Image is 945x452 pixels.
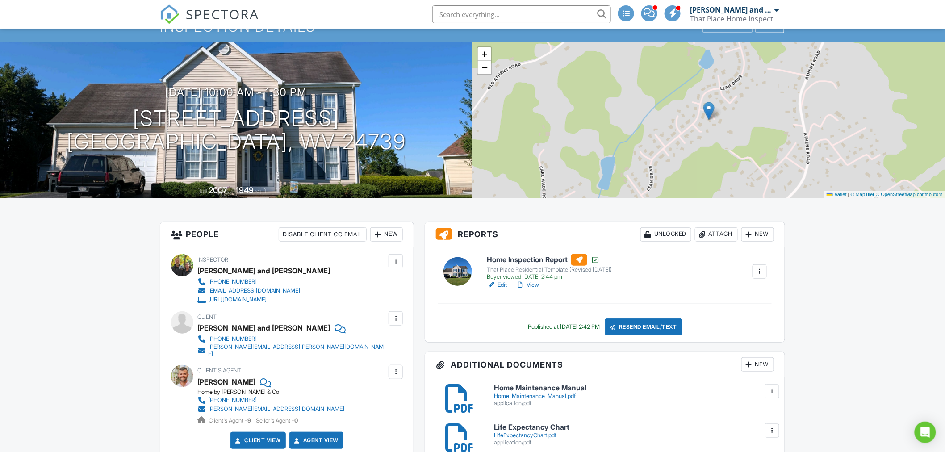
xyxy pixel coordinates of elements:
[528,323,600,331] div: Published at [DATE] 2:42 PM
[197,256,228,263] span: Inspector
[494,423,774,431] h6: Life Expectancy Chart
[234,436,281,445] a: Client View
[197,405,344,414] a: [PERSON_NAME][EMAIL_ADDRESS][DOMAIN_NAME]
[494,384,774,407] a: Home Maintenance Manual Home_Maintenance_Manual.pdf application/pdf
[208,287,300,294] div: [EMAIL_ADDRESS][DOMAIN_NAME]
[67,107,406,154] h1: [STREET_ADDRESS] [GEOGRAPHIC_DATA], WV 24739
[848,192,849,197] span: |
[208,397,257,404] div: [PHONE_NUMBER]
[208,296,267,303] div: [URL][DOMAIN_NAME]
[208,343,386,358] div: [PERSON_NAME][EMAIL_ADDRESS][PERSON_NAME][DOMAIN_NAME]
[186,4,259,23] span: SPECTORA
[197,335,386,343] a: [PHONE_NUMBER]
[425,352,785,377] h3: Additional Documents
[197,375,255,389] a: [PERSON_NAME]
[741,357,774,372] div: New
[516,280,539,289] a: View
[702,23,755,29] a: Client View
[605,318,682,335] div: Resend Email/Text
[294,417,298,424] strong: 0
[370,227,403,242] div: New
[197,321,330,335] div: [PERSON_NAME] and [PERSON_NAME]
[197,367,241,374] span: Client's Agent
[208,406,344,413] div: [PERSON_NAME][EMAIL_ADDRESS][DOMAIN_NAME]
[160,12,259,31] a: SPECTORA
[756,21,785,33] div: More
[432,5,611,23] input: Search everything...
[690,14,779,23] div: That Place Home Inspections, LLC
[478,61,491,74] a: Zoom out
[487,266,612,273] div: That Place Residential Template (Revised [DATE])
[166,86,307,98] h3: [DATE] 10:00 am - 1:30 pm
[703,21,753,33] div: Client View
[160,4,180,24] img: The Best Home Inspection Software - Spectora
[487,273,612,280] div: Buyer viewed [DATE] 2:44 pm
[494,384,774,392] h6: Home Maintenance Manual
[915,422,936,443] div: Open Intercom Messenger
[209,417,252,424] span: Client's Agent -
[494,423,774,446] a: Life Expectancy Chart LifeExpectancyChart.pdf application/pdf
[236,185,254,195] div: 1949
[256,417,298,424] span: Seller's Agent -
[640,227,691,242] div: Unlocked
[197,264,330,277] div: [PERSON_NAME] and [PERSON_NAME]
[197,295,323,304] a: [URL][DOMAIN_NAME]
[197,396,344,405] a: [PHONE_NUMBER]
[487,254,612,281] a: Home Inspection Report That Place Residential Template (Revised [DATE]) Buyer viewed [DATE] 2:44 pm
[478,47,491,61] a: Zoom in
[741,227,774,242] div: New
[247,417,251,424] strong: 9
[482,62,488,73] span: −
[160,19,785,34] h1: Inspection Details
[255,188,268,194] span: sq. ft.
[425,222,785,247] h3: Reports
[208,278,257,285] div: [PHONE_NUMBER]
[197,343,386,358] a: [PERSON_NAME][EMAIL_ADDRESS][PERSON_NAME][DOMAIN_NAME]
[197,286,323,295] a: [EMAIL_ADDRESS][DOMAIN_NAME]
[690,5,773,14] div: [PERSON_NAME] and [PERSON_NAME]
[851,192,875,197] a: © MapTiler
[487,254,612,266] h6: Home Inspection Report
[703,102,715,120] img: Marker
[197,277,323,286] a: [PHONE_NUMBER]
[494,393,774,400] div: Home_Maintenance_Manual.pdf
[208,335,257,343] div: [PHONE_NUMBER]
[209,185,228,195] div: 2007
[494,432,774,439] div: LifeExpectancyChart.pdf
[487,280,507,289] a: Edit
[197,389,351,396] div: Home by [PERSON_NAME] & Co
[198,188,208,194] span: Built
[494,439,774,446] div: application/pdf
[197,314,217,320] span: Client
[160,222,414,247] h3: People
[482,48,488,59] span: +
[827,192,847,197] a: Leaflet
[494,400,774,407] div: application/pdf
[279,227,367,242] div: Disable Client CC Email
[876,192,943,197] a: © OpenStreetMap contributors
[695,227,738,242] div: Attach
[293,436,339,445] a: Agent View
